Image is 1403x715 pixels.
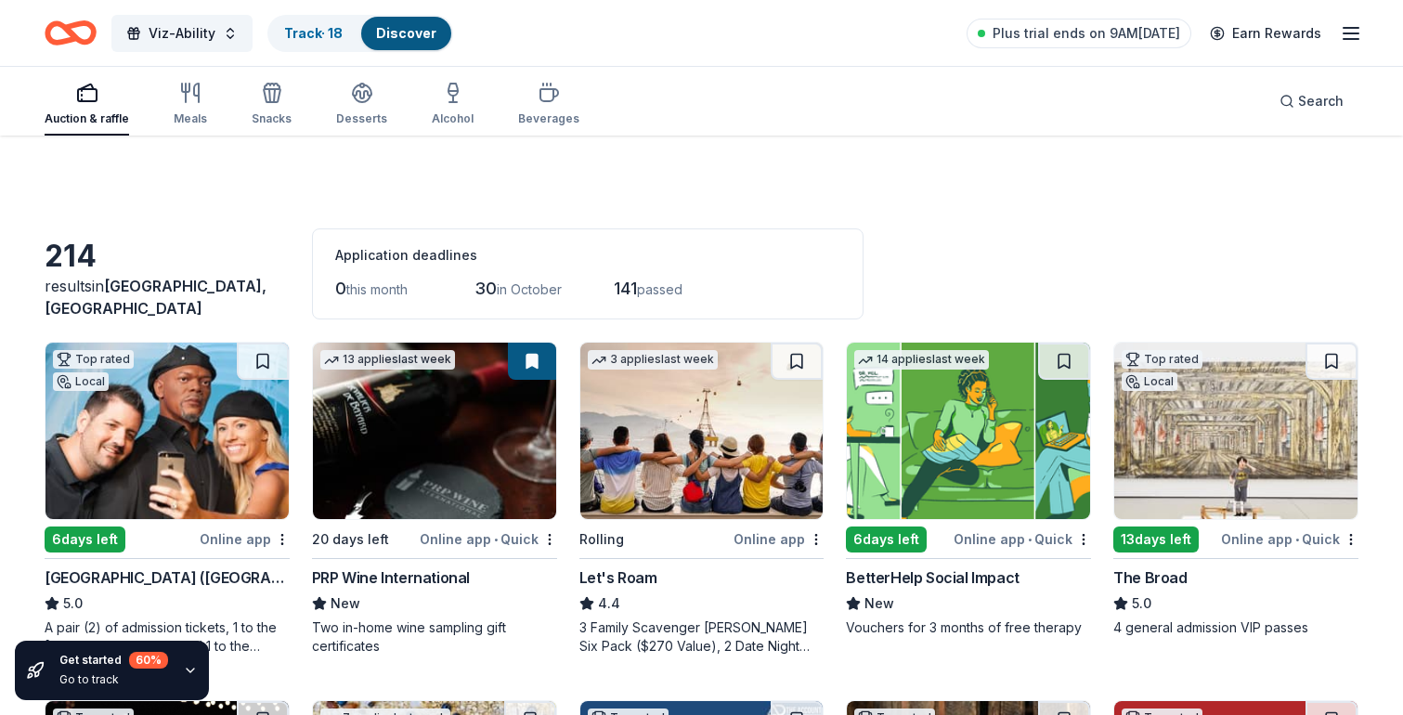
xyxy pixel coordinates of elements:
span: Search [1298,90,1344,112]
span: in [45,277,266,318]
a: Plus trial ends on 9AM[DATE] [967,19,1191,48]
img: Image for PRP Wine International [313,343,556,519]
div: Rolling [579,528,624,551]
div: Meals [174,111,207,126]
a: Image for BetterHelp Social Impact14 applieslast week6days leftOnline app•QuickBetterHelp Social ... [846,342,1091,637]
img: Image for Let's Roam [580,343,824,519]
span: this month [346,281,408,297]
div: A pair (2) of admission tickets, 1 to the [GEOGRAPHIC_DATA] and 1 to the [GEOGRAPHIC_DATA] [45,618,290,656]
div: Online app [200,527,290,551]
div: PRP Wine International [312,566,470,589]
span: • [494,532,498,547]
div: 14 applies last week [854,350,989,370]
div: Local [53,372,109,391]
span: in October [497,281,562,297]
span: 5.0 [63,592,83,615]
div: 214 [45,238,290,275]
a: Track· 18 [284,25,343,41]
div: Local [1122,372,1177,391]
span: passed [637,281,682,297]
button: Beverages [518,74,579,136]
div: Two in-home wine sampling gift certificates [312,618,557,656]
a: Image for Let's Roam3 applieslast weekRollingOnline appLet's Roam4.43 Family Scavenger [PERSON_NA... [579,342,825,656]
button: Viz-Ability [111,15,253,52]
div: Snacks [252,111,292,126]
a: Image for Hollywood Wax Museum (Hollywood)Top ratedLocal6days leftOnline app[GEOGRAPHIC_DATA] ([G... [45,342,290,656]
div: Online app [734,527,824,551]
div: Auction & raffle [45,111,129,126]
span: Viz-Ability [149,22,215,45]
button: Auction & raffle [45,74,129,136]
span: [GEOGRAPHIC_DATA], [GEOGRAPHIC_DATA] [45,277,266,318]
div: Vouchers for 3 months of free therapy [846,618,1091,637]
div: [GEOGRAPHIC_DATA] ([GEOGRAPHIC_DATA]) [45,566,290,589]
a: Image for PRP Wine International13 applieslast week20 days leftOnline app•QuickPRP Wine Internati... [312,342,557,656]
div: Online app Quick [954,527,1091,551]
img: Image for The Broad [1114,343,1358,519]
div: The Broad [1113,566,1187,589]
span: New [864,592,894,615]
button: Desserts [336,74,387,136]
div: 13 days left [1113,526,1199,552]
button: Snacks [252,74,292,136]
span: 0 [335,279,346,298]
div: results [45,275,290,319]
div: 3 applies last week [588,350,718,370]
div: 3 Family Scavenger [PERSON_NAME] Six Pack ($270 Value), 2 Date Night Scavenger [PERSON_NAME] Two ... [579,618,825,656]
div: Go to track [59,672,168,687]
div: 4 general admission VIP passes [1113,618,1358,637]
a: Earn Rewards [1199,17,1332,50]
div: 20 days left [312,528,389,551]
span: 5.0 [1132,592,1151,615]
img: Image for BetterHelp Social Impact [847,343,1090,519]
div: Online app Quick [420,527,557,551]
div: Top rated [53,350,134,369]
span: New [331,592,360,615]
button: Alcohol [432,74,474,136]
div: Get started [59,652,168,669]
div: Application deadlines [335,244,840,266]
div: Beverages [518,111,579,126]
button: Track· 18Discover [267,15,453,52]
span: • [1028,532,1032,547]
div: Desserts [336,111,387,126]
div: BetterHelp Social Impact [846,566,1019,589]
div: Online app Quick [1221,527,1358,551]
a: Discover [376,25,436,41]
div: 6 days left [846,526,927,552]
span: 4.4 [598,592,620,615]
div: Top rated [1122,350,1202,369]
span: 30 [474,279,497,298]
div: Alcohol [432,111,474,126]
span: • [1295,532,1299,547]
img: Image for Hollywood Wax Museum (Hollywood) [45,343,289,519]
a: Home [45,11,97,55]
span: 141 [614,279,637,298]
a: Image for The BroadTop ratedLocal13days leftOnline app•QuickThe Broad5.04 general admission VIP p... [1113,342,1358,637]
div: Let's Roam [579,566,657,589]
button: Meals [174,74,207,136]
div: 6 days left [45,526,125,552]
span: Plus trial ends on 9AM[DATE] [993,22,1180,45]
button: Search [1265,83,1358,120]
div: 60 % [129,652,168,669]
div: 13 applies last week [320,350,455,370]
